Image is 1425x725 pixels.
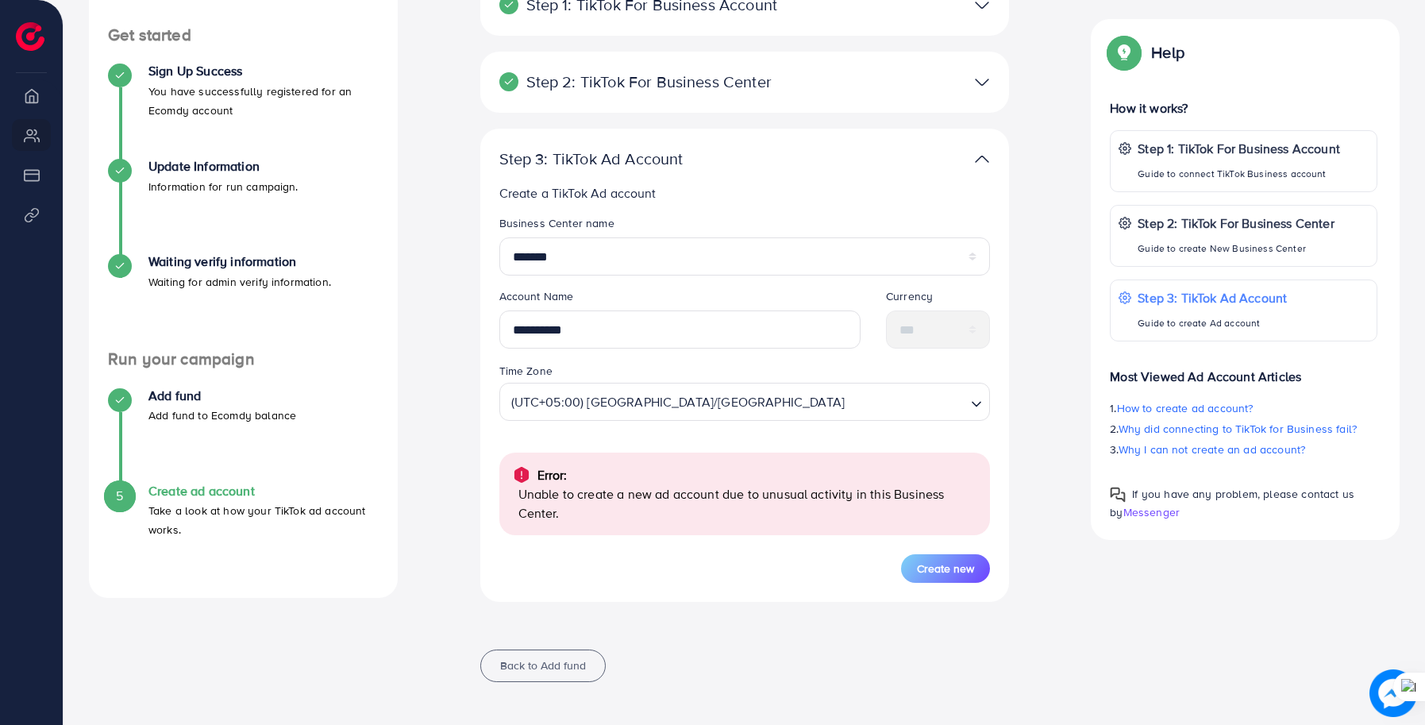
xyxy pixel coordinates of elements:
p: Guide to connect TikTok Business account [1138,164,1340,183]
span: 5 [116,487,123,505]
p: Guide to create New Business Center [1138,239,1334,258]
li: Update Information [89,159,398,254]
img: TikTok partner [975,71,989,94]
legend: Currency [886,288,990,310]
p: 2. [1110,419,1377,438]
label: Time Zone [499,363,553,379]
p: You have successfully registered for an Ecomdy account [148,82,379,120]
h4: Add fund [148,388,296,403]
img: alert [512,465,531,484]
p: Information for run campaign. [148,177,298,196]
img: Popup guide [1110,38,1138,67]
img: Popup guide [1110,487,1126,503]
legend: Business Center name [499,215,990,237]
p: Most Viewed Ad Account Articles [1110,354,1377,386]
div: Search for option [499,383,990,421]
h4: Run your campaign [89,349,398,369]
span: If you have any problem, please contact us by [1110,486,1354,520]
p: Waiting for admin verify information. [148,272,331,291]
h4: Create ad account [148,484,379,499]
img: TikTok partner [975,148,989,171]
span: Why did connecting to TikTok for Business fail? [1119,421,1358,437]
li: Sign Up Success [89,64,398,159]
input: Search for option [849,387,964,416]
p: Unable to create a new ad account due to unusual activity in this Business Center. [518,484,977,523]
li: Add fund [89,388,398,484]
span: Messenger [1123,504,1180,520]
span: Back to Add fund [500,658,586,673]
p: Step 2: TikTok For Business Center [1138,214,1334,233]
img: logo [16,22,44,51]
h4: Get started [89,25,398,45]
span: Why I can not create an ad account? [1119,442,1306,457]
p: Step 2: TikTok For Business Center [499,72,818,91]
button: Back to Add fund [480,650,606,682]
p: Step 3: TikTok Ad Account [1138,288,1287,307]
span: How to create ad account? [1117,400,1254,416]
p: 3. [1110,440,1377,459]
span: (UTC+05:00) [GEOGRAPHIC_DATA]/[GEOGRAPHIC_DATA] [508,388,849,416]
span: Create new [917,561,974,577]
img: image [1369,669,1417,717]
legend: Account Name [499,288,861,310]
p: Error: [537,465,568,484]
li: Waiting verify information [89,254,398,349]
h4: Sign Up Success [148,64,379,79]
p: Take a look at how your TikTok ad account works. [148,501,379,539]
p: Add fund to Ecomdy balance [148,406,296,425]
p: Help [1151,43,1184,62]
p: Guide to create Ad account [1138,314,1287,333]
p: Step 1: TikTok For Business Account [1138,139,1340,158]
p: Step 3: TikTok Ad Account [499,149,818,168]
p: 1. [1110,399,1377,418]
li: Create ad account [89,484,398,579]
button: Create new [901,554,990,583]
p: How it works? [1110,98,1377,118]
h4: Waiting verify information [148,254,331,269]
p: Create a TikTok Ad account [499,183,990,202]
h4: Update Information [148,159,298,174]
